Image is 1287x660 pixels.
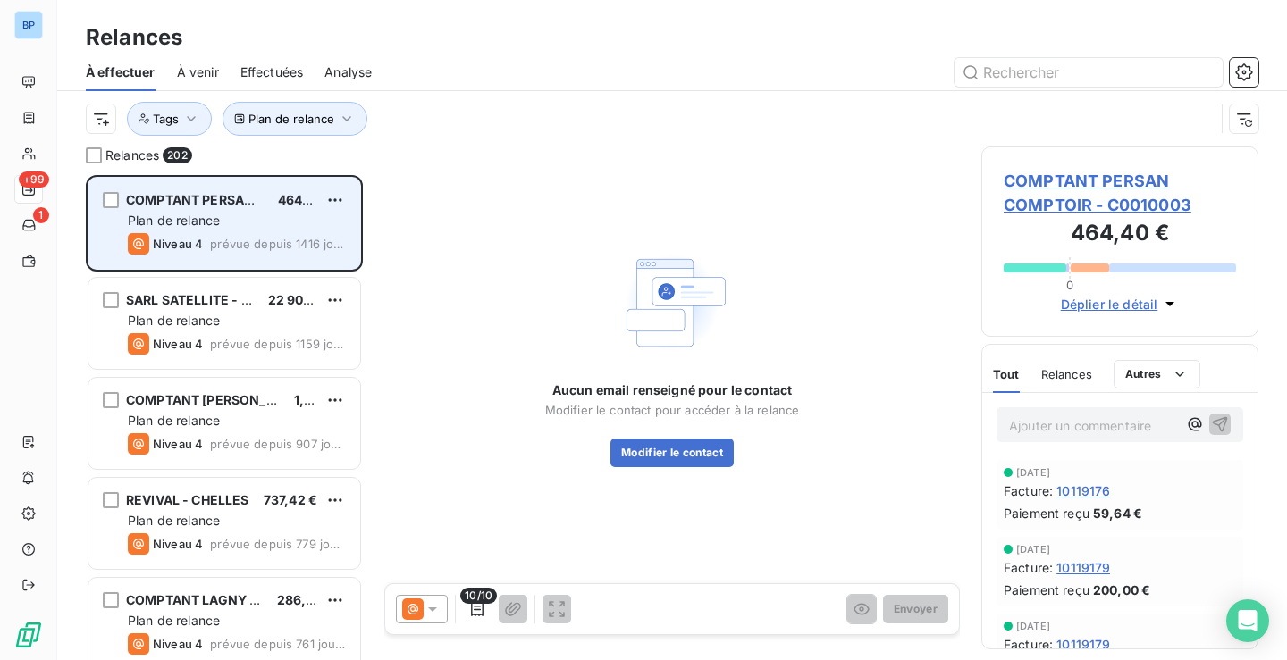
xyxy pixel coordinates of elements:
span: [DATE] [1016,467,1050,478]
span: 10119176 [1056,481,1110,500]
button: Modifier le contact [610,439,734,467]
span: 1 [33,207,49,223]
span: 10119179 [1056,635,1110,654]
div: Open Intercom Messenger [1226,599,1269,642]
span: 286,03 € [277,592,334,607]
span: 59,64 € [1093,504,1142,522]
span: Facture : [1004,635,1053,654]
span: Paiement reçu [1004,581,1089,599]
span: À effectuer [86,63,156,81]
span: [DATE] [1016,544,1050,555]
input: Rechercher [955,58,1223,87]
span: Plan de relance [128,413,220,428]
span: prévue depuis 907 jours [210,437,346,451]
span: Plan de relance [128,613,220,628]
button: Autres [1114,360,1200,388]
span: COMPTANT [PERSON_NAME] COMPTOIR [126,392,382,407]
span: Modifier le contact pour accéder à la relance [545,403,800,417]
h3: 464,40 € [1004,217,1236,253]
img: Empty state [615,246,729,360]
span: Paiement reçu [1004,504,1089,522]
span: Facture : [1004,481,1053,500]
span: +99 [19,171,49,188]
span: Aucun email renseigné pour le contact [552,381,793,399]
span: REVIVAL - CHELLES [126,492,249,507]
img: Logo LeanPay [14,621,43,649]
span: 10/10 [460,588,497,604]
span: prévue depuis 761 jours [210,637,346,651]
span: Déplier le détail [1061,295,1158,313]
button: Plan de relance [223,102,367,136]
span: 202 [163,147,191,163]
span: [DATE] [1016,621,1050,631]
div: grid [86,175,363,660]
span: prévue depuis 1416 jours [210,237,346,251]
span: SARL SATELLITE - 94 GONESSE [126,292,323,307]
h3: Relances [86,21,182,54]
span: Tout [993,367,1020,381]
div: BP [14,11,43,39]
span: Relances [105,146,159,164]
span: 1,48 € [294,392,332,407]
span: Plan de relance [248,112,334,126]
button: Déplier le détail [1056,294,1185,314]
span: 737,42 € [264,492,317,507]
span: Niveau 4 [153,637,203,651]
span: Relances [1041,367,1092,381]
span: COMPTANT PERSAN COMPTOIR - C0010003 [1004,169,1236,217]
span: Analyse [324,63,372,81]
span: Tags [153,112,179,126]
span: 22 900,22 € [268,292,345,307]
span: Niveau 4 [153,537,203,551]
span: Niveau 4 [153,437,203,451]
span: prévue depuis 1159 jours [210,337,346,351]
span: Facture : [1004,558,1053,577]
span: Plan de relance [128,313,220,328]
span: Effectuées [240,63,304,81]
span: 200,00 € [1093,581,1150,599]
span: COMPTANT PERSAN COMPTOIR [126,192,326,207]
span: Plan de relance [128,513,220,528]
span: prévue depuis 779 jours [210,537,346,551]
span: 464,40 € [278,192,335,207]
span: À venir [177,63,219,81]
span: Niveau 4 [153,337,203,351]
button: Envoyer [883,595,948,623]
span: Plan de relance [128,213,220,228]
span: 10119179 [1056,558,1110,577]
button: Tags [127,102,212,136]
span: 0 [1066,278,1073,292]
span: COMPTANT LAGNY COMPTOIR [126,592,318,607]
span: Niveau 4 [153,237,203,251]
